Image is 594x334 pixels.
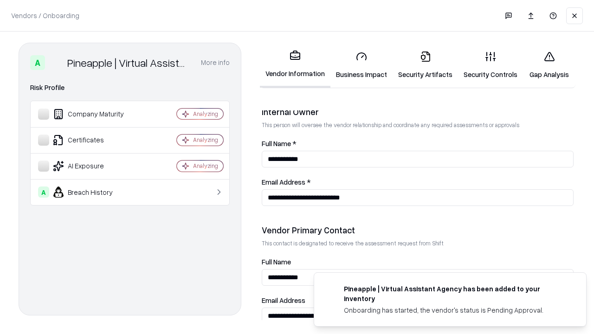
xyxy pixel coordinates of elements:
div: Onboarding has started, the vendor's status is Pending Approval. [344,305,564,315]
p: Vendors / Onboarding [11,11,79,20]
div: A [30,55,45,70]
div: Company Maturity [38,109,149,120]
p: This person will oversee the vendor relationship and coordinate any required assessments or appro... [262,121,574,129]
button: More info [201,54,230,71]
div: Risk Profile [30,82,230,93]
label: Full Name * [262,140,574,147]
div: Pineapple | Virtual Assistant Agency [67,55,190,70]
div: Certificates [38,135,149,146]
div: Analyzing [193,136,218,144]
div: Vendor Primary Contact [262,225,574,236]
a: Vendor Information [260,43,330,88]
img: trypineapple.com [325,284,336,295]
label: Email Address [262,297,574,304]
div: Analyzing [193,110,218,118]
p: This contact is designated to receive the assessment request from Shift [262,239,574,247]
a: Business Impact [330,44,393,87]
div: Pineapple | Virtual Assistant Agency has been added to your inventory [344,284,564,303]
div: Internal Owner [262,106,574,117]
div: A [38,186,49,198]
div: Analyzing [193,162,218,170]
a: Gap Analysis [523,44,575,87]
div: AI Exposure [38,161,149,172]
a: Security Controls [458,44,523,87]
label: Full Name [262,258,574,265]
img: Pineapple | Virtual Assistant Agency [49,55,64,70]
a: Security Artifacts [393,44,458,87]
div: Breach History [38,186,149,198]
label: Email Address * [262,179,574,186]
